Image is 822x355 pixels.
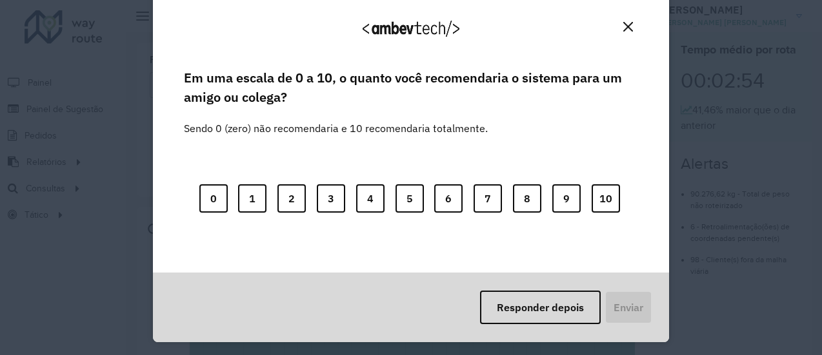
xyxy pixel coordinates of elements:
button: 8 [513,184,541,213]
button: 4 [356,184,385,213]
button: 7 [474,184,502,213]
button: 1 [238,184,266,213]
img: Close [623,22,633,32]
button: Close [618,17,638,37]
button: Responder depois [480,291,601,324]
img: Logo Ambevtech [363,21,459,37]
button: 10 [592,184,620,213]
button: 0 [199,184,228,213]
label: Sendo 0 (zero) não recomendaria e 10 recomendaria totalmente. [184,105,488,136]
button: 6 [434,184,463,213]
button: 9 [552,184,581,213]
button: 2 [277,184,306,213]
button: 3 [317,184,345,213]
button: 5 [396,184,424,213]
label: Em uma escala de 0 a 10, o quanto você recomendaria o sistema para um amigo ou colega? [184,68,638,108]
